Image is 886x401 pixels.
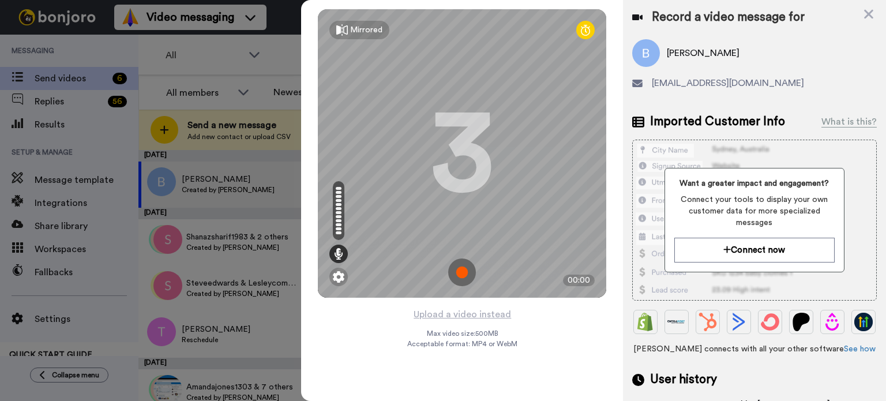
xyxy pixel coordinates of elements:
img: ic_record_start.svg [448,258,476,286]
span: Imported Customer Info [650,113,785,130]
div: 3 [430,110,494,197]
img: Drip [823,313,842,331]
div: What is this? [821,115,877,129]
img: ConvertKit [761,313,779,331]
img: ActiveCampaign [730,313,748,331]
img: Ontraport [667,313,686,331]
img: Shopify [636,313,655,331]
button: Connect now [674,238,835,263]
span: User history [650,371,717,388]
img: Patreon [792,313,810,331]
div: 00:00 [563,275,595,286]
span: [PERSON_NAME] connects with all your other software [632,343,877,355]
button: Upload a video instead [410,307,515,322]
span: Connect your tools to display your own customer data for more specialized messages [674,194,835,228]
span: Acceptable format: MP4 or WebM [407,339,517,348]
span: [EMAIL_ADDRESS][DOMAIN_NAME] [652,76,804,90]
span: Want a greater impact and engagement? [674,178,835,189]
img: ic_gear.svg [333,271,344,283]
span: Max video size: 500 MB [426,329,498,338]
img: GoHighLevel [854,313,873,331]
a: See how [844,345,876,353]
img: Hubspot [699,313,717,331]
